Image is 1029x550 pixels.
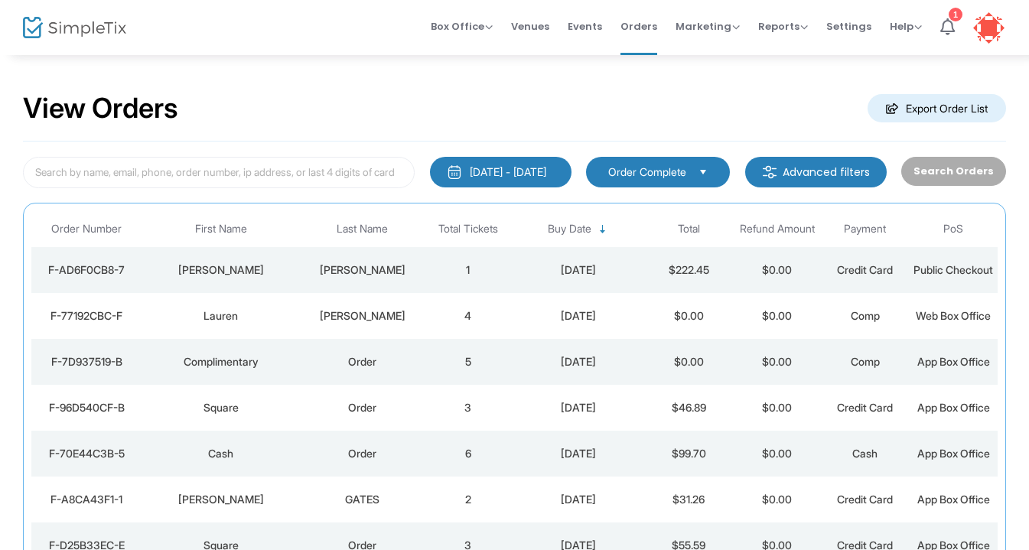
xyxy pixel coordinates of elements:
[424,211,512,247] th: Total Tickets
[145,446,297,461] div: Cash
[949,8,962,21] div: 1
[608,164,686,180] span: Order Complete
[23,157,415,188] input: Search by name, email, phone, order number, ip address, or last 4 digits of card
[424,293,512,339] td: 4
[837,493,893,506] span: Credit Card
[516,262,641,278] div: 9/15/2025
[145,354,297,369] div: Complimentary
[424,431,512,477] td: 6
[304,308,420,324] div: Waite
[851,355,880,368] span: Comp
[837,401,893,414] span: Credit Card
[890,19,922,34] span: Help
[733,293,821,339] td: $0.00
[51,223,122,236] span: Order Number
[692,164,714,181] button: Select
[917,355,990,368] span: App Box Office
[304,354,420,369] div: Order
[431,19,493,34] span: Box Office
[516,354,641,369] div: 9/14/2025
[304,262,420,278] div: Rice-Townsend
[35,354,138,369] div: F-7D937519-B
[145,308,297,324] div: Lauren
[645,293,733,339] td: $0.00
[943,223,963,236] span: PoS
[35,400,138,415] div: F-96D540CF-B
[470,164,546,180] div: [DATE] - [DATE]
[145,262,297,278] div: Emily
[645,385,733,431] td: $46.89
[145,400,297,415] div: Square
[424,385,512,431] td: 3
[913,263,993,276] span: Public Checkout
[568,7,602,46] span: Events
[917,401,990,414] span: App Box Office
[676,19,740,34] span: Marketing
[597,223,609,236] span: Sortable
[424,477,512,522] td: 2
[35,262,138,278] div: F-AD6F0CB8-7
[516,492,641,507] div: 9/14/2025
[733,477,821,522] td: $0.00
[516,400,641,415] div: 9/14/2025
[620,7,657,46] span: Orders
[516,446,641,461] div: 9/14/2025
[917,493,990,506] span: App Box Office
[645,477,733,522] td: $31.26
[645,247,733,293] td: $222.45
[145,492,297,507] div: HEIDI M
[837,263,893,276] span: Credit Card
[35,446,138,461] div: F-70E44C3B-5
[511,7,549,46] span: Venues
[758,19,808,34] span: Reports
[195,223,247,236] span: First Name
[424,247,512,293] td: 1
[733,339,821,385] td: $0.00
[304,492,420,507] div: GATES
[337,223,388,236] span: Last Name
[826,7,871,46] span: Settings
[430,157,571,187] button: [DATE] - [DATE]
[645,211,733,247] th: Total
[447,164,462,180] img: monthly
[762,164,777,180] img: filter
[851,309,880,322] span: Comp
[733,431,821,477] td: $0.00
[852,447,878,460] span: Cash
[844,223,886,236] span: Payment
[304,446,420,461] div: Order
[23,92,178,125] h2: View Orders
[304,400,420,415] div: Order
[917,447,990,460] span: App Box Office
[733,247,821,293] td: $0.00
[645,339,733,385] td: $0.00
[916,309,991,322] span: Web Box Office
[548,223,591,236] span: Buy Date
[733,211,821,247] th: Refund Amount
[868,94,1006,122] m-button: Export Order List
[424,339,512,385] td: 5
[516,308,641,324] div: 9/15/2025
[733,385,821,431] td: $0.00
[645,431,733,477] td: $99.70
[745,157,887,187] m-button: Advanced filters
[35,492,138,507] div: F-A8CA43F1-1
[35,308,138,324] div: F-77192CBC-F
